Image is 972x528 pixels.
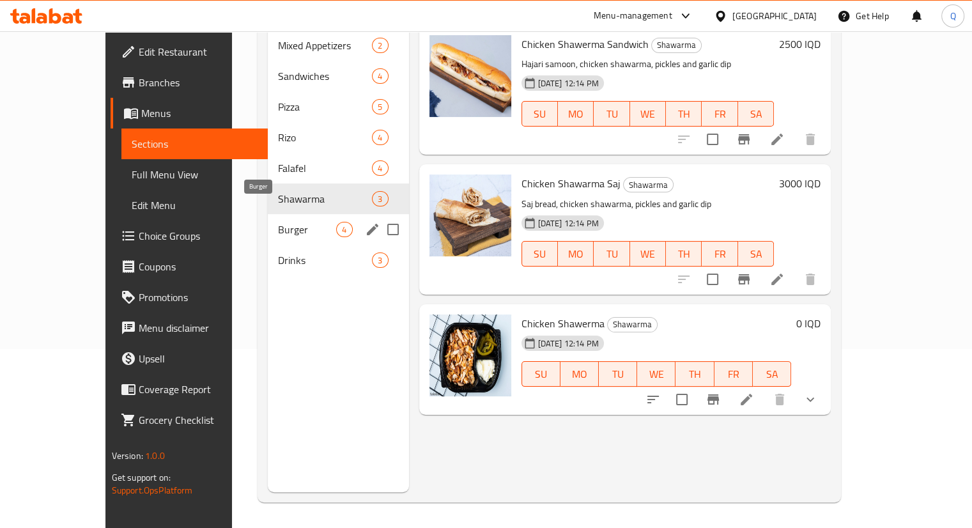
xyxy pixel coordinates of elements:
[111,98,268,128] a: Menus
[429,314,511,396] img: Chicken Shawerma
[336,222,352,237] div: items
[624,178,673,192] span: Shawarma
[666,241,702,267] button: TH
[594,101,629,127] button: TU
[111,67,268,98] a: Branches
[720,365,748,384] span: FR
[527,245,553,263] span: SU
[372,130,388,145] div: items
[145,447,165,464] span: 1.0.0
[599,245,624,263] span: TU
[950,9,955,23] span: Q
[268,122,408,153] div: Rizo4
[521,101,558,127] button: SU
[112,469,171,486] span: Get support on:
[594,241,629,267] button: TU
[372,252,388,268] div: items
[139,259,258,274] span: Coupons
[739,392,754,407] a: Edit menu item
[363,220,382,239] button: edit
[278,252,372,268] span: Drinks
[635,105,661,123] span: WE
[681,365,709,384] span: TH
[121,128,268,159] a: Sections
[753,361,791,387] button: SA
[111,343,268,374] a: Upsell
[372,68,388,84] div: items
[372,38,388,53] div: items
[268,245,408,276] div: Drinks3
[521,56,775,72] p: Hajari samoon, chicken shawarma, pickles and garlic dip
[714,361,753,387] button: FR
[732,9,817,23] div: [GEOGRAPHIC_DATA]
[373,70,387,82] span: 4
[604,365,632,384] span: TU
[699,126,726,153] span: Select to update
[796,314,821,332] h6: 0 IQD
[139,290,258,305] span: Promotions
[623,177,674,192] div: Shawarma
[533,77,604,89] span: [DATE] 12:14 PM
[373,162,387,175] span: 4
[599,105,624,123] span: TU
[373,40,387,52] span: 2
[702,241,737,267] button: FR
[372,191,388,206] div: items
[268,153,408,183] div: Falafel4
[111,282,268,313] a: Promotions
[373,132,387,144] span: 4
[599,361,637,387] button: TU
[558,241,594,267] button: MO
[563,105,589,123] span: MO
[278,68,372,84] span: Sandwiches
[278,160,372,176] span: Falafel
[779,175,821,192] h6: 3000 IQD
[769,132,785,147] a: Edit menu item
[769,272,785,287] a: Edit menu item
[743,105,769,123] span: SA
[111,374,268,405] a: Coverage Report
[278,99,372,114] span: Pizza
[666,101,702,127] button: TH
[671,245,697,263] span: TH
[132,136,258,151] span: Sections
[278,130,372,145] span: Rizo
[111,36,268,67] a: Edit Restaurant
[764,384,795,415] button: delete
[373,101,387,113] span: 5
[268,214,408,245] div: Burger4edit
[699,266,726,293] span: Select to update
[698,384,729,415] button: Branch-specific-item
[139,44,258,59] span: Edit Restaurant
[795,124,826,155] button: delete
[563,245,589,263] span: MO
[521,314,605,333] span: Chicken Shawerma
[630,241,666,267] button: WE
[278,38,372,53] span: Mixed Appetizers
[121,190,268,221] a: Edit Menu
[139,412,258,428] span: Grocery Checklist
[132,198,258,213] span: Edit Menu
[707,105,732,123] span: FR
[743,245,769,263] span: SA
[521,196,775,212] p: Saj bread, chicken shawarma, pickles and garlic dip
[638,384,668,415] button: sort-choices
[637,361,675,387] button: WE
[139,382,258,397] span: Coverage Report
[521,241,558,267] button: SU
[121,159,268,190] a: Full Menu View
[533,217,604,229] span: [DATE] 12:14 PM
[560,361,599,387] button: MO
[139,320,258,336] span: Menu disclaimer
[635,245,661,263] span: WE
[758,365,786,384] span: SA
[278,191,372,206] span: Shawarma
[671,105,697,123] span: TH
[803,392,818,407] svg: Show Choices
[642,365,670,384] span: WE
